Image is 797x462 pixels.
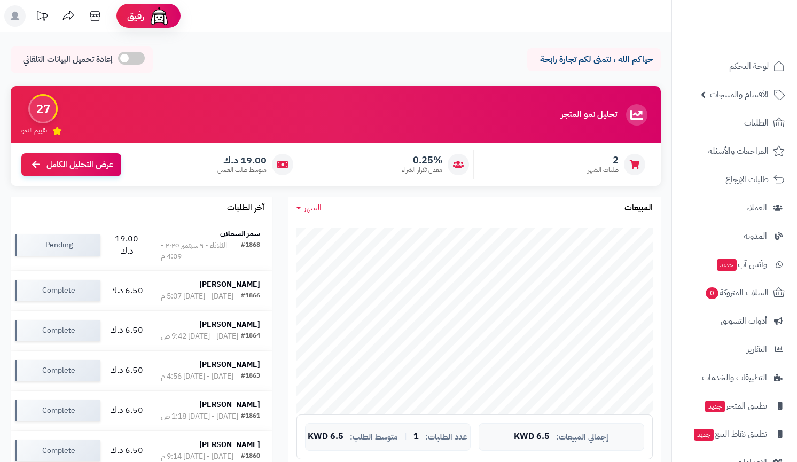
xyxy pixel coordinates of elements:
div: [DATE] - [DATE] 9:42 ص [161,331,238,342]
a: طلبات الإرجاع [678,167,791,192]
div: Complete [15,400,100,421]
span: 6.5 KWD [308,432,343,442]
div: [DATE] - [DATE] 5:07 م [161,291,233,302]
a: تحديثات المنصة [28,5,55,29]
span: تطبيق المتجر [704,398,767,413]
span: وآتس آب [716,257,767,272]
span: السلات المتروكة [705,285,769,300]
a: الشهر [296,202,322,214]
div: #1861 [241,411,260,422]
span: الشهر [304,201,322,214]
h3: تحليل نمو المتجر [561,110,617,120]
img: ai-face.png [149,5,170,27]
span: تقييم النمو [21,126,47,135]
span: أدوات التسويق [721,314,767,328]
a: الطلبات [678,110,791,136]
strong: [PERSON_NAME] [199,439,260,450]
span: 2 [588,154,619,166]
span: 1 [413,432,419,442]
span: العملاء [746,200,767,215]
td: 6.50 د.ك [105,311,149,350]
div: Complete [15,360,100,381]
span: طلبات الشهر [588,166,619,175]
span: 0.25% [402,154,442,166]
span: 6.5 KWD [514,432,550,442]
strong: [PERSON_NAME] [199,359,260,370]
span: إعادة تحميل البيانات التلقائي [23,53,113,66]
span: رفيق [127,10,144,22]
a: المدونة [678,223,791,249]
span: | [404,433,407,441]
div: #1868 [241,240,260,262]
td: 6.50 د.ك [105,351,149,390]
a: التطبيقات والخدمات [678,365,791,390]
span: التطبيقات والخدمات [702,370,767,385]
div: #1866 [241,291,260,302]
span: تطبيق نقاط البيع [693,427,767,442]
a: المراجعات والأسئلة [678,138,791,164]
div: الثلاثاء - ٩ سبتمبر ٢٠٢٥ - 4:09 م [161,240,241,262]
h3: آخر الطلبات [227,203,264,213]
div: [DATE] - [DATE] 9:14 م [161,451,233,462]
span: المدونة [744,229,767,244]
a: العملاء [678,195,791,221]
td: 6.50 د.ك [105,391,149,430]
div: #1863 [241,371,260,382]
span: لوحة التحكم [729,59,769,74]
strong: [PERSON_NAME] [199,319,260,330]
div: Complete [15,280,100,301]
span: جديد [694,429,714,441]
a: التقارير [678,336,791,362]
div: Complete [15,440,100,461]
span: عرض التحليل الكامل [46,159,113,171]
a: تطبيق نقاط البيعجديد [678,421,791,447]
a: تطبيق المتجرجديد [678,393,791,419]
span: طلبات الإرجاع [725,172,769,187]
span: إجمالي المبيعات: [556,433,608,442]
a: السلات المتروكة0 [678,280,791,306]
span: جديد [705,401,725,412]
div: Complete [15,320,100,341]
div: #1860 [241,451,260,462]
span: التقارير [747,342,767,357]
strong: سمر الشملان [220,228,260,239]
p: حياكم الله ، نتمنى لكم تجارة رابحة [535,53,653,66]
span: 19.00 د.ك [217,154,267,166]
strong: [PERSON_NAME] [199,399,260,410]
div: #1864 [241,331,260,342]
div: Pending [15,234,100,256]
td: 6.50 د.ك [105,271,149,310]
a: وآتس آبجديد [678,252,791,277]
td: 19.00 د.ك [105,220,149,270]
span: متوسط الطلب: [350,433,398,442]
span: الطلبات [744,115,769,130]
div: [DATE] - [DATE] 4:56 م [161,371,233,382]
span: جديد [717,259,737,271]
span: عدد الطلبات: [425,433,467,442]
a: لوحة التحكم [678,53,791,79]
span: المراجعات والأسئلة [708,144,769,159]
span: معدل تكرار الشراء [402,166,442,175]
div: [DATE] - [DATE] 1:18 ص [161,411,238,422]
span: متوسط طلب العميل [217,166,267,175]
span: الأقسام والمنتجات [710,87,769,102]
span: 0 [706,287,718,299]
a: أدوات التسويق [678,308,791,334]
a: عرض التحليل الكامل [21,153,121,176]
strong: [PERSON_NAME] [199,279,260,290]
h3: المبيعات [624,203,653,213]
